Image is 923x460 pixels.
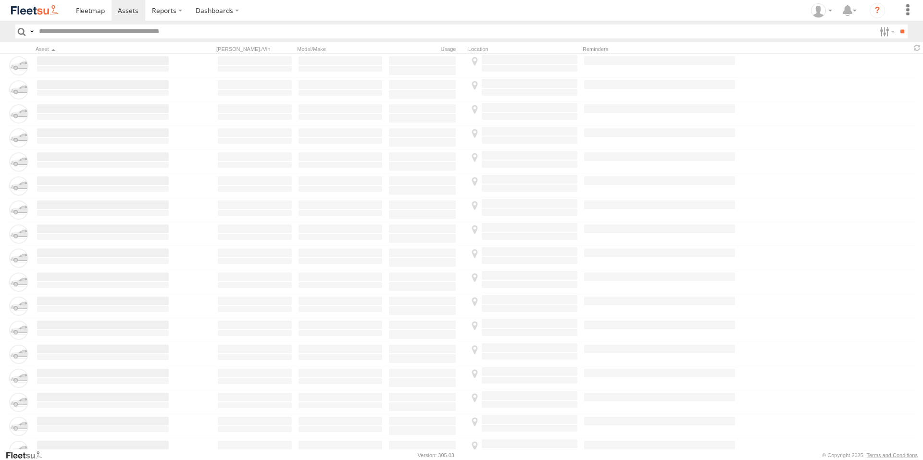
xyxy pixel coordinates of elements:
[36,46,170,52] div: Click to Sort
[911,43,923,52] span: Refresh
[822,452,918,458] div: © Copyright 2025 -
[418,452,454,458] div: Version: 305.03
[583,46,736,52] div: Reminders
[216,46,293,52] div: [PERSON_NAME]./Vin
[876,25,897,38] label: Search Filter Options
[297,46,384,52] div: Model/Make
[28,25,36,38] label: Search Query
[387,46,464,52] div: Usage
[808,3,836,18] div: Wayne Betts
[10,4,60,17] img: fleetsu-logo-horizontal.svg
[468,46,579,52] div: Location
[870,3,885,18] i: ?
[5,450,50,460] a: Visit our Website
[867,452,918,458] a: Terms and Conditions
